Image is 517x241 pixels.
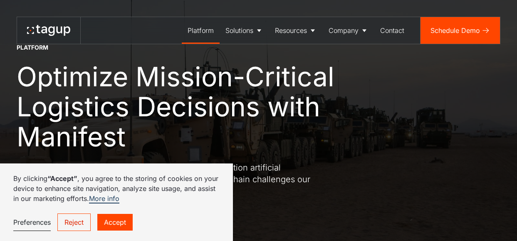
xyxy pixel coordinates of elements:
[97,214,133,231] a: Accept
[329,25,359,35] div: Company
[323,17,374,44] a: Company
[220,17,269,44] a: Solutions
[188,25,214,35] div: Platform
[13,214,51,231] a: Preferences
[380,25,404,35] div: Contact
[182,17,220,44] a: Platform
[13,173,220,203] p: By clicking , you agree to the storing of cookies on your device to enhance site navigation, anal...
[374,17,410,44] a: Contact
[269,17,323,44] a: Resources
[275,25,307,35] div: Resources
[17,43,48,52] div: Platform
[57,213,91,231] a: Reject
[17,162,316,197] p: Manifest combines expert knowledge with next-generation artificial intelligence to solve the toug...
[421,17,500,44] a: Schedule Demo
[17,62,366,152] h1: Optimize Mission-Critical Logistics Decisions with Manifest
[47,174,77,183] strong: “Accept”
[89,194,119,203] a: More info
[430,25,480,35] div: Schedule Demo
[225,25,253,35] div: Solutions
